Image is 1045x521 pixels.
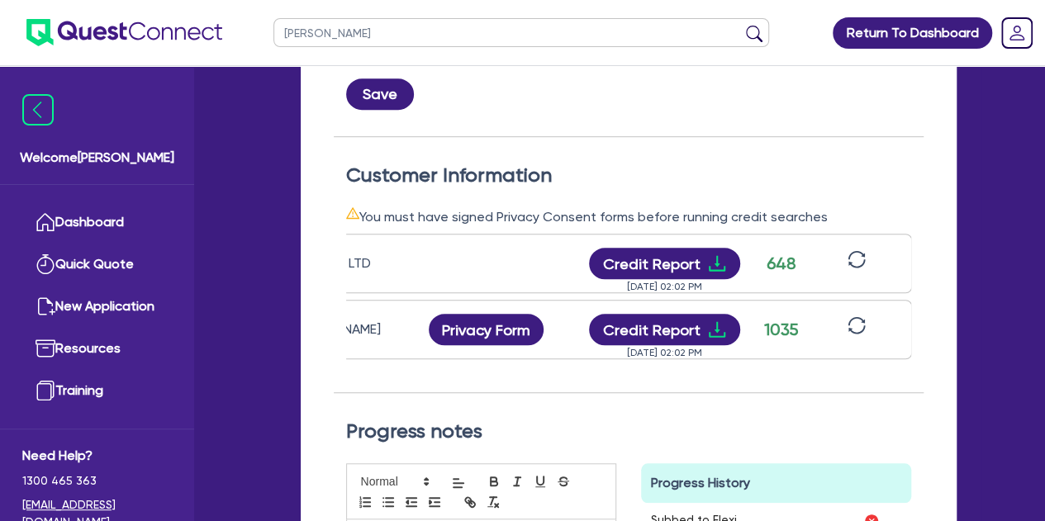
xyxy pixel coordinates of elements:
a: Return To Dashboard [833,17,992,49]
span: Welcome [PERSON_NAME] [20,148,174,168]
div: 648 [761,251,802,276]
button: Save [346,78,414,110]
img: new-application [36,296,55,316]
a: Resources [22,328,172,370]
span: sync [848,250,866,268]
a: Quick Quote [22,244,172,286]
input: Search by name, application ID or mobile number... [273,18,769,47]
span: download [707,253,727,273]
span: warning [346,206,359,220]
span: 1300 465 363 [22,472,172,490]
img: training [36,381,55,400]
img: icon-menu-close [22,94,54,126]
a: Dashboard [22,201,172,244]
img: resources [36,339,55,358]
button: Credit Reportdownload [589,248,740,279]
button: Privacy Form [429,314,544,345]
img: quest-connect-logo-blue [26,19,222,46]
button: sync [843,315,871,344]
a: Training [22,370,172,412]
a: Dropdown toggle [995,12,1038,54]
div: 1035 [761,317,802,342]
div: Progress History [641,463,911,503]
img: quick-quote [36,254,55,274]
span: download [707,320,727,339]
h2: Customer Information [346,163,911,187]
div: You must have signed Privacy Consent forms before running credit searches [346,206,911,227]
span: Need Help? [22,446,172,466]
span: sync [848,316,866,334]
h2: Progress notes [346,419,911,443]
button: Credit Reportdownload [589,314,740,345]
button: sync [843,249,871,278]
a: New Application [22,286,172,328]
